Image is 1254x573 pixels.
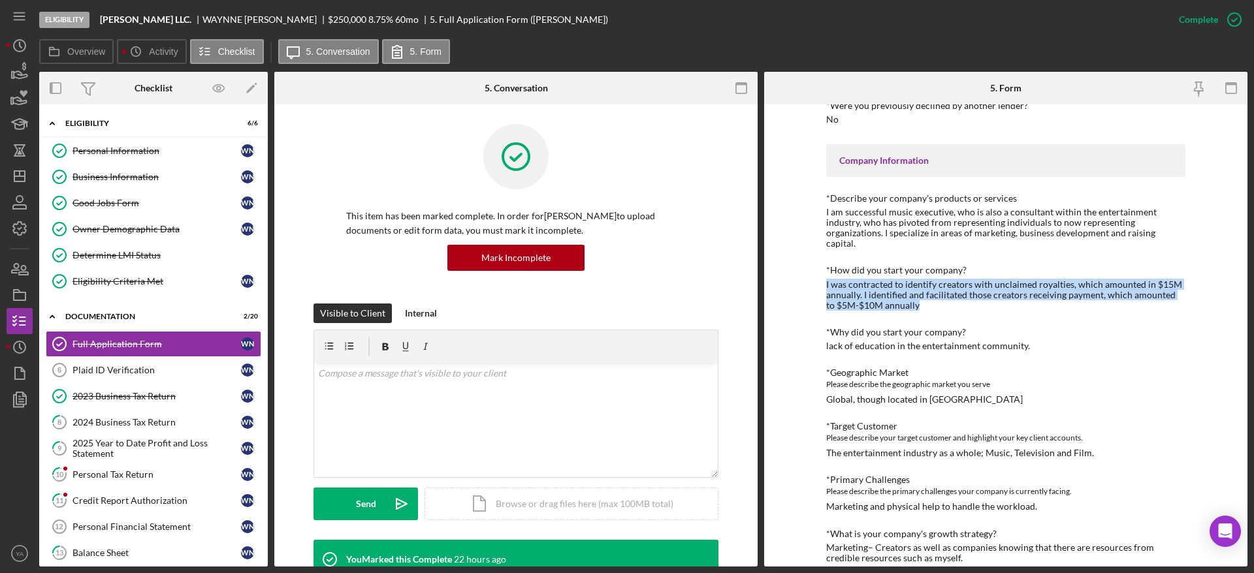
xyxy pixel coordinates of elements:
label: Overview [67,46,105,57]
p: This item has been marked complete. In order for [PERSON_NAME] to upload documents or edit form d... [346,209,686,238]
a: Good Jobs FormWN [46,190,261,216]
label: Activity [149,46,178,57]
label: 5. Form [410,46,442,57]
div: *Primary Challenges [826,474,1185,485]
div: The entertainment industry as a whole; Music, Television and Film. [826,448,1094,458]
div: *Were you previously declined by another lender? [826,101,1185,111]
div: Please describe your target customer and highlight your key client accounts. [826,431,1185,444]
div: Marketing and physical help to handle the workload. [826,501,1037,512]
div: Credit Report Authorization [72,495,241,506]
div: Documentation [65,313,225,320]
tspan: 10 [56,470,64,478]
div: Personal Financial Statement [72,521,241,532]
div: lack of education in the entertainment community. [826,341,1030,351]
div: Visible to Client [320,303,385,323]
div: WAYNNE [PERSON_NAME] [202,14,328,25]
div: Global, though located in [GEOGRAPHIC_DATA] [826,394,1023,405]
div: W N [241,223,254,236]
tspan: 11 [56,496,63,504]
div: *Geographic Market [826,367,1185,378]
div: W N [241,520,254,533]
a: 11Credit Report AuthorizationWN [46,488,261,514]
a: Business InformationWN [46,164,261,190]
a: 12Personal Financial StatementWN [46,514,261,540]
div: Checklist [135,83,172,93]
a: 92025 Year to Date Profit and Loss StatementWN [46,435,261,461]
div: Determine LMI Status [72,250,261,260]
text: YA [16,550,24,557]
div: Open Intercom Messenger [1210,516,1241,547]
div: Please describe the geographic market you serve [826,378,1185,391]
button: Send [313,488,418,520]
button: Visible to Client [313,303,392,323]
div: W N [241,442,254,455]
a: 2023 Business Tax ReturnWN [46,383,261,409]
div: Owner Demographic Data [72,224,241,234]
a: 10Personal Tax ReturnWN [46,461,261,488]
tspan: 9 [57,444,62,452]
div: W N [241,170,254,183]
div: 2 / 20 [234,313,258,320]
label: Checklist [218,46,255,57]
div: 6 / 6 [234,119,258,127]
div: *How did you start your company? [826,265,1185,275]
div: 2023 Business Tax Return [72,391,241,401]
div: Balance Sheet [72,548,241,558]
span: $250,000 [328,14,366,25]
div: Company Information [839,155,1172,166]
div: 8.75 % [368,14,393,25]
button: YA [7,540,33,566]
div: Full Application Form [72,339,241,349]
div: Internal [405,303,437,323]
a: 6Plaid ID VerificationWN [46,357,261,383]
tspan: 13 [56,548,63,557]
div: W N [241,144,254,157]
div: I am successful music executive, who is also a consultant within the entertainment industry, who ... [826,207,1185,249]
tspan: 6 [57,366,61,374]
div: *Describe your company's products or services [826,193,1185,204]
div: Personal Tax Return [72,469,241,480]
div: 5. Form [990,83,1021,93]
tspan: 8 [57,418,61,426]
div: Mark Incomplete [481,245,551,271]
div: Please describe the primary challenges your company is currently facing. [826,485,1185,498]
button: Mark Incomplete [447,245,585,271]
div: Eligibility [65,119,225,127]
button: Complete [1166,7,1247,33]
div: No [826,114,839,125]
button: 5. Form [382,39,450,64]
button: Checklist [190,39,264,64]
button: Internal [398,303,443,323]
button: Activity [117,39,186,64]
div: 60 mo [395,14,419,25]
div: Send [356,488,376,520]
label: 5. Conversation [306,46,370,57]
div: Business Information [72,172,241,182]
a: Personal InformationWN [46,138,261,164]
div: *Target Customer [826,421,1185,431]
div: W N [241,416,254,429]
div: Eligibility [39,12,89,28]
div: 2024 Business Tax Return [72,417,241,427]
div: *Why did you start your company? [826,327,1185,337]
div: Personal Information [72,146,241,156]
time: 2025-09-17 20:11 [454,554,506,565]
button: Overview [39,39,114,64]
div: Good Jobs Form [72,198,241,208]
div: Plaid ID Verification [72,365,241,375]
div: Eligibility Criteria Met [72,276,241,286]
div: I was contracted to identify creators with unclaimed royalties, which amounted in $15M annually. ... [826,279,1185,311]
div: W N [241,390,254,403]
div: W N [241,364,254,377]
div: W N [241,337,254,350]
div: W N [241,196,254,209]
a: Full Application FormWN [46,331,261,357]
div: W N [241,494,254,507]
div: Marketing– Creators as well as companies knowing that there are resources from credible resources... [826,542,1185,563]
a: Determine LMI Status [46,242,261,268]
div: 5. Full Application Form ([PERSON_NAME]) [430,14,608,25]
a: 82024 Business Tax ReturnWN [46,409,261,435]
a: Eligibility Criteria MetWN [46,268,261,294]
b: [PERSON_NAME] LLC. [100,14,191,25]
tspan: 12 [55,523,63,531]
